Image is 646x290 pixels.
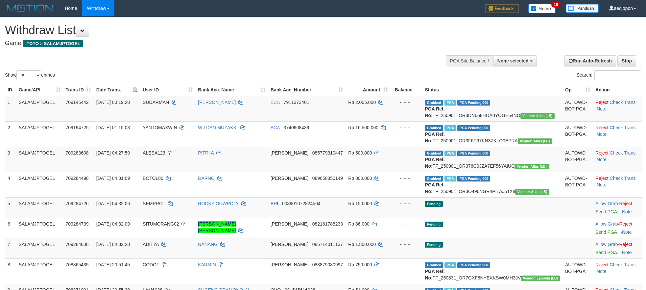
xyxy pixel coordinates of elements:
[597,269,607,274] a: Note
[66,125,89,130] span: 709194725
[595,125,609,130] a: Reject
[562,84,593,96] th: Op: activate to sort column ascending
[198,100,236,105] a: [PERSON_NAME]
[5,84,16,96] th: ID
[66,100,89,105] span: 709145442
[5,147,16,172] td: 3
[143,150,165,156] span: ALESA123
[457,100,490,106] span: PGA Pending
[268,84,346,96] th: Bank Acc. Number: activate to sort column ascending
[393,200,420,207] div: - - -
[514,164,549,169] span: Vendor URL: https://dashboard.q2checkout.com/secure
[5,238,16,258] td: 7
[493,55,537,66] button: None selected
[597,106,607,111] a: Note
[562,96,593,122] td: AUTOWD-BOT-PGA
[521,276,560,281] span: Vendor URL: https://dashboard.q2checkout.com/secure
[16,96,63,122] td: SALAMJPTOGEL
[143,125,177,130] span: YANTOMAXWIN
[444,100,456,106] span: Marked by aeodh
[96,150,130,156] span: [DATE] 04:27:50
[312,150,343,156] span: Copy 085779310447 to clipboard
[312,176,343,181] span: Copy 089658350149 to clipboard
[348,125,378,130] span: Rp 16.500.000
[393,99,420,106] div: - - -
[595,221,618,227] a: Allow Grab
[312,242,343,247] span: Copy 085714011137 to clipboard
[425,222,443,227] span: Pending
[444,262,456,268] span: Marked by aeoameng
[348,201,372,206] span: Rp 150.000
[5,96,16,122] td: 1
[143,201,165,206] span: SEMPROT
[5,70,55,80] label: Show entries
[198,125,238,130] a: WILDAN MUZAKKI
[16,84,63,96] th: Game/API: activate to sort column ascending
[457,262,490,268] span: PGA Pending
[425,176,443,181] span: Grabbed
[271,262,308,267] span: [PERSON_NAME]
[66,201,89,206] span: 709284726
[5,218,16,238] td: 6
[96,125,130,130] span: [DATE] 01:15:03
[577,70,641,80] label: Search:
[143,262,159,267] span: CODOT
[593,218,642,238] td: ·
[16,70,41,80] select: Showentries
[143,221,179,227] span: SITUMORANG02
[198,242,218,247] a: NANANG
[593,84,642,96] th: Action
[16,197,63,218] td: SALAMJPTOGEL
[5,121,16,147] td: 2
[66,262,89,267] span: 708865435
[5,258,16,284] td: 8
[198,221,236,233] a: [PERSON_NAME] [PERSON_NAME]
[348,221,370,227] span: Rp 86.000
[143,100,169,105] span: SUDARMAN
[422,96,562,122] td: TF_250901_OR3DN668HOA0YOGE54NO
[195,84,268,96] th: Bank Acc. Name: activate to sort column ascending
[486,4,518,13] img: Feedback.jpg
[446,55,493,66] div: PGA Site Balance /
[96,242,130,247] span: [DATE] 04:32:28
[346,84,390,96] th: Amount: activate to sort column ascending
[5,3,55,13] img: MOTION_logo.png
[425,242,443,248] span: Pending
[622,209,632,214] a: Note
[528,4,556,13] img: Button%20Memo.svg
[595,209,617,214] a: Send PGA
[617,55,636,66] a: Stop
[562,172,593,197] td: AUTOWD-BOT-PGA
[393,175,420,181] div: - - -
[444,176,456,181] span: Marked by aeoberto
[271,125,280,130] span: BCA
[16,238,63,258] td: SALAMJPTOGEL
[594,70,641,80] input: Search:
[457,151,490,156] span: PGA Pending
[597,182,607,187] a: Note
[312,221,343,227] span: Copy 082181788233 to clipboard
[595,221,619,227] span: ·
[610,176,636,181] a: Check Trans
[425,151,443,156] span: Grabbed
[562,258,593,284] td: AUTOWD-BOT-PGA
[444,151,456,156] span: Marked by aeoberto
[271,201,278,206] span: BRI
[143,242,159,247] span: ADITYA
[66,221,89,227] span: 709284739
[425,132,444,143] b: PGA Ref. No:
[96,262,130,267] span: [DATE] 20:51:45
[610,100,636,105] a: Check Trans
[425,262,443,268] span: Grabbed
[143,176,163,181] span: BOTOL86
[425,269,444,280] b: PGA Ref. No:
[619,221,632,227] a: Reject
[198,262,216,267] a: KARMIN
[5,172,16,197] td: 4
[622,250,632,255] a: Note
[593,96,642,122] td: · ·
[610,150,636,156] a: Check Trans
[393,261,420,268] div: - - -
[348,150,372,156] span: Rp 500.000
[593,238,642,258] td: ·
